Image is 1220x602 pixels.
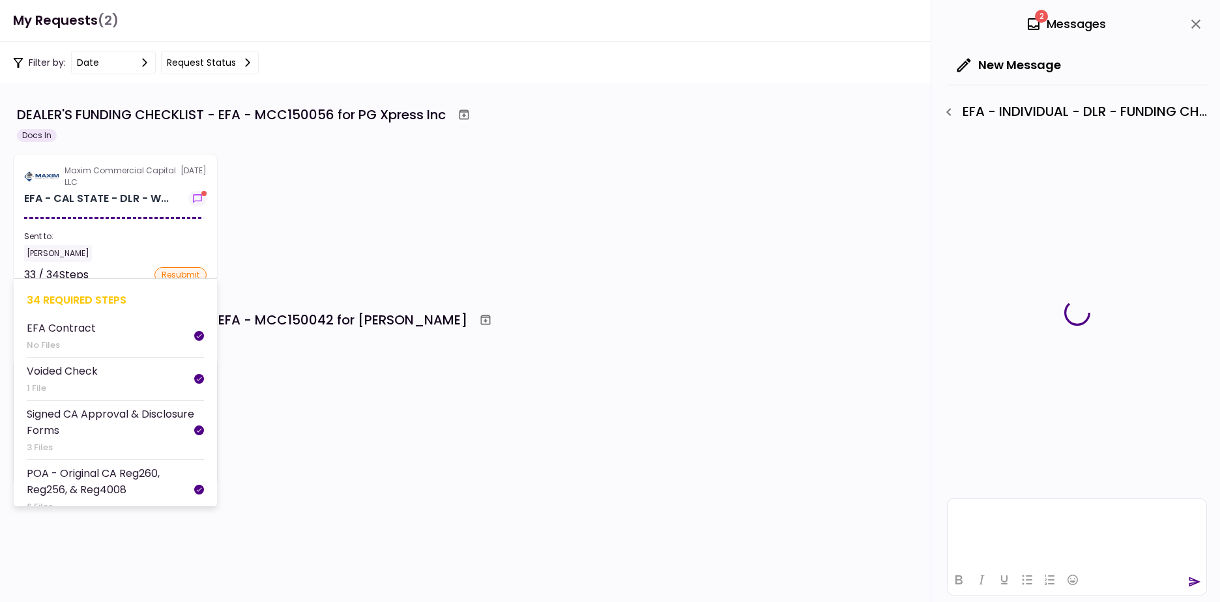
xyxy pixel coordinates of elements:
div: Docs In [17,129,57,142]
button: Request status [161,51,259,74]
button: Bullet list [1016,571,1038,589]
button: New Message [947,48,1071,82]
div: DEALER'S FUNDING CHECKLIST - EFA - MCC150056 for PG Xpress Inc [17,105,446,124]
div: Filter by: [13,51,259,74]
button: Archive workflow [452,103,476,126]
div: 33 / 34 Steps [24,267,89,283]
div: 3 Files [27,441,194,454]
button: show-messages [188,191,207,207]
div: 6 Files [27,500,194,513]
div: Signed CA Approval & Disclosure Forms [27,406,194,438]
span: (2) [98,7,119,34]
div: 1 File [27,382,98,395]
div: POA - Original CA Reg260, Reg256, & Reg4008 [27,465,194,498]
button: close [1185,13,1207,35]
button: Underline [993,571,1015,589]
button: Numbered list [1039,571,1061,589]
div: EFA - INDIVIDUAL - DLR - FUNDING CHECKLIST [938,101,1207,123]
div: Sent to: [24,231,207,242]
div: 34 required steps [27,292,204,308]
button: send [1188,575,1201,588]
button: Bold [948,571,970,589]
iframe: Rich Text Area [948,499,1206,564]
button: date [71,51,156,74]
div: resubmit [154,267,207,283]
div: EFA - CAL STATE - DLR - W/COMPANY & GUARANTOR - FUNDING CHECKLIST [24,191,169,207]
button: Archive workflow [474,308,497,332]
div: Voided Check [27,363,98,379]
div: [DATE] [24,165,207,188]
span: 2 [1035,10,1048,23]
div: DEALER'S FUNDING CHECKLIST - EFA - MCC150042 for [PERSON_NAME] [17,310,467,330]
h1: My Requests [13,7,119,34]
div: [PERSON_NAME] [24,245,92,262]
button: Emojis [1062,571,1084,589]
div: Messages [1026,14,1106,34]
img: Partner logo [24,171,59,182]
div: date [77,55,99,70]
div: EFA Contract [27,320,96,336]
div: Maxim Commercial Capital LLC [65,165,181,188]
div: No Files [27,339,96,352]
button: Italic [970,571,993,589]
